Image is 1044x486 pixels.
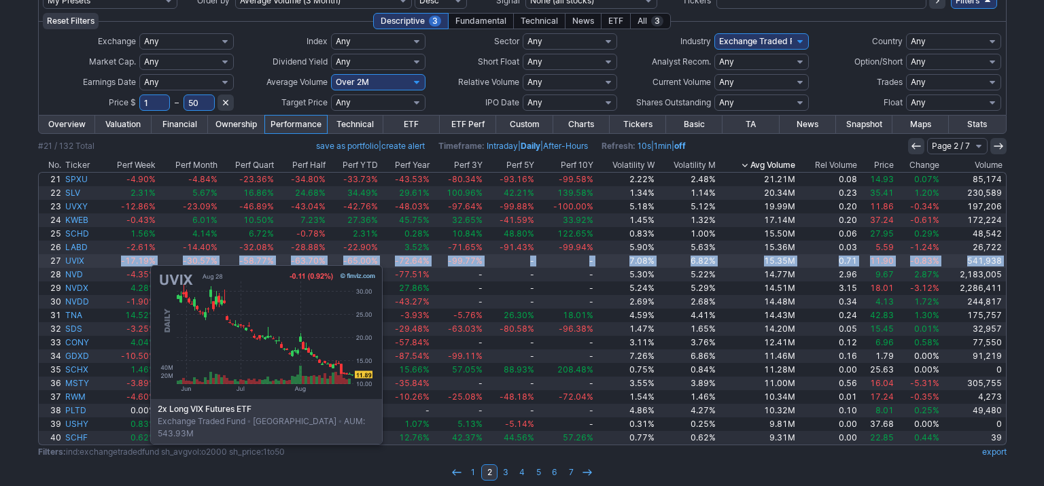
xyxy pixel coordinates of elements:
[328,227,380,241] a: 2.31%
[914,174,939,184] span: 0.07%
[657,213,718,227] a: 1.32%
[941,213,1006,227] a: 172,224
[859,200,897,213] a: 11.86
[870,215,894,225] span: 37.24
[399,283,430,293] span: 27.86%
[395,269,430,279] span: -77.51%
[101,254,158,268] a: -17.19%
[553,116,610,133] a: Charts
[220,186,277,200] a: 16.86%
[657,281,718,295] a: 5.29%
[797,268,858,281] a: 2.96
[380,200,432,213] a: -48.03%
[859,241,897,254] a: 5.59
[836,116,892,133] a: Snapshot
[188,174,217,184] span: -4.84%
[395,296,430,307] span: -43.27%
[432,241,485,254] a: -71.65%
[557,188,593,198] span: 139.58%
[559,242,593,252] span: -99.94%
[485,241,536,254] a: -91.43%
[896,213,941,227] a: -0.61%
[718,268,797,281] a: 14.77M
[432,295,485,309] a: -
[595,295,657,309] a: 2.69%
[39,309,63,322] a: 31
[657,227,718,241] a: 1.00%
[941,227,1006,241] a: 48,542
[63,186,101,200] a: SLV
[536,213,595,227] a: 33.92%
[399,215,430,225] span: 45.75%
[718,241,797,254] a: 15.36M
[101,186,158,200] a: 2.31%
[276,173,328,186] a: -34.80%
[595,213,657,227] a: 1.45%
[343,201,378,211] span: -42.76%
[485,173,536,186] a: -93.16%
[404,228,430,239] span: 0.28%
[504,228,534,239] span: 48.80%
[126,215,156,225] span: -0.43%
[657,186,718,200] a: 1.14%
[941,295,1006,309] a: 244,817
[101,227,158,241] a: 1.56%
[718,295,797,309] a: 14.48M
[432,213,485,227] a: 32.65%
[797,213,858,227] a: 0.20
[101,173,158,186] a: -4.90%
[295,188,326,198] span: 24.68%
[328,173,380,186] a: -33.73%
[158,241,219,254] a: -14.40%
[485,186,536,200] a: 42.21%
[158,186,219,200] a: 5.67%
[296,228,326,239] span: -0.78%
[63,213,101,227] a: KWEB
[39,173,63,186] a: 21
[399,188,430,198] span: 29.61%
[452,215,483,225] span: 32.65%
[39,268,63,281] a: 28
[797,227,858,241] a: 0.06
[859,227,897,241] a: 27.95
[265,116,327,133] a: Performance
[316,139,425,153] span: |
[126,242,156,252] span: -2.61%
[395,201,430,211] span: -48.03%
[718,173,797,186] a: 21.21M
[543,141,588,151] a: After-Hours
[343,242,378,252] span: -22.90%
[870,174,894,184] span: 14.93
[432,200,485,213] a: -97.64%
[896,173,941,186] a: 0.07%
[595,186,657,200] a: 1.34%
[328,213,380,227] a: 27.36%
[101,213,158,227] a: -0.43%
[239,256,274,266] span: -58.77%
[432,254,485,268] a: -99.77%
[797,186,858,200] a: 0.23
[485,268,536,281] a: -
[780,116,836,133] a: News
[859,268,897,281] a: 9.67
[130,283,156,293] span: 4.28%
[63,173,101,186] a: SPXU
[395,174,430,184] span: -43.53%
[485,309,536,322] a: 26.30%
[536,254,595,268] a: -
[723,116,779,133] a: TA
[521,141,540,151] a: Daily
[896,281,941,295] a: -3.12%
[500,215,534,225] span: -41.59%
[657,173,718,186] a: 2.48%
[380,213,432,227] a: 45.75%
[657,254,718,268] a: 6.82%
[130,188,156,198] span: 2.31%
[914,296,939,307] span: 1.72%
[432,268,485,281] a: -
[447,188,483,198] span: 100.96%
[380,254,432,268] a: -72.64%
[130,228,156,239] span: 1.56%
[158,254,219,268] a: -30.57%
[859,173,897,186] a: 14.93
